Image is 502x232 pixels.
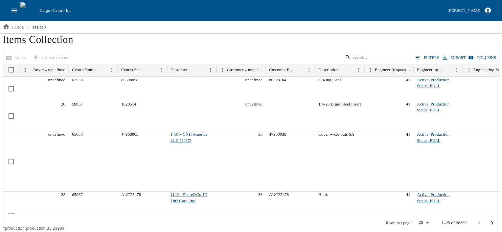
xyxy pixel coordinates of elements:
[467,53,498,63] button: Select columns
[266,77,315,101] div: 86598104
[227,68,262,72] div: Customer » undefined
[33,68,65,72] div: Buyer » undefined
[345,53,413,64] div: Search
[19,131,69,191] div: undefined
[11,24,24,30] p: home
[447,7,481,14] div: [PERSON_NAME]
[8,4,20,17] button: open drawer
[171,132,208,143] a: 1437 - CNH America LLC (1437)
[27,24,29,30] li: /
[417,192,449,203] a: Active, Production Status: FULL
[33,24,46,30] p: items
[121,68,148,72] div: Centro Specification
[107,66,116,74] button: Menu
[118,131,167,191] div: 47968063
[188,66,197,74] button: Sort
[118,101,167,131] div: 1020514
[148,66,157,74] button: Sort
[218,66,227,74] button: Menu
[415,218,431,227] div: 25
[3,33,499,51] h1: Items Collection
[19,101,69,131] div: 28
[53,8,72,13] span: Centro Inc.
[465,66,473,74] button: Menu
[217,77,266,101] div: undefined
[354,66,363,74] button: Menu
[318,68,338,72] div: Description
[315,77,364,101] div: O-Ring, Seal
[69,101,118,131] div: 59857
[315,131,364,191] div: Cover w/Cutouts SA
[69,77,118,101] div: 63558
[364,101,414,131] div: 41
[486,217,498,229] button: Go to next page
[441,53,467,63] button: Export
[21,66,30,74] button: Menu
[69,131,118,191] div: 65068
[29,22,50,32] a: items
[386,220,413,226] p: Rows per page:
[315,101,364,131] div: 1/4-20 Blind Steel Insert
[417,102,449,112] a: Active, Production Status: FULL
[72,68,98,72] div: Centro Number
[352,53,403,62] input: Search…
[19,77,69,101] div: undefined
[339,66,348,74] button: Sort
[444,66,453,74] button: Sort
[296,66,305,74] button: Sort
[118,77,167,101] div: 86598098
[20,2,37,19] img: cargo logo
[157,66,166,74] button: Menu
[445,5,494,16] button: [PERSON_NAME]
[37,7,445,14] div: Cargo -
[417,68,443,72] div: Engineering Status
[364,77,414,101] div: 41
[266,131,315,191] div: 47968038
[305,66,313,74] button: Menu
[206,66,215,74] button: Menu
[417,132,449,143] a: Active, Production Status: FULL
[364,131,414,191] div: 41
[217,131,266,191] div: 36
[413,53,441,63] button: Show filters
[217,101,266,131] div: undefined
[452,66,461,74] button: Menu
[171,68,187,72] div: Customer
[99,66,108,74] button: Sort
[375,68,410,72] div: Engineer Responsibly » undefined
[442,220,467,226] p: 1–25 of 28360
[171,192,207,203] a: 1142 - Deere&Co-JD Turf Care, Inc.
[417,78,449,88] a: Active, Production Status: FULL
[366,66,375,74] button: Menu
[269,68,295,72] div: Customer Part Number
